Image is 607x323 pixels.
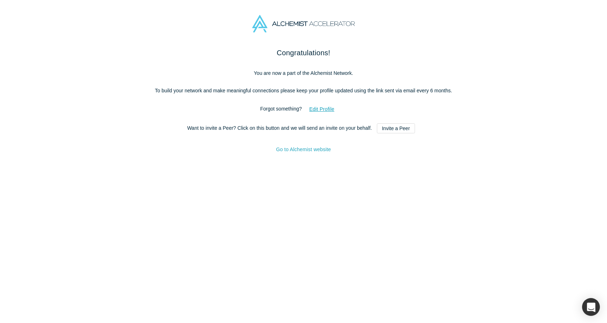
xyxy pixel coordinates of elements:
[377,123,415,133] a: Invite a Peer
[154,47,453,58] h2: Congratulations!
[154,123,453,133] p: Want to invite a Peer? Click on this button and we will send an invite on your behalf.
[154,68,453,78] p: You are now a part of the Alchemist Network.
[154,103,453,116] p: Forgot something?
[276,147,331,152] a: Go to Alchemist website
[252,15,355,32] img: Alchemist Accelerator Logo
[302,103,342,116] button: Edit Profile
[154,86,453,96] p: To build your network and make meaningful connections please keep your profile updated using the ...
